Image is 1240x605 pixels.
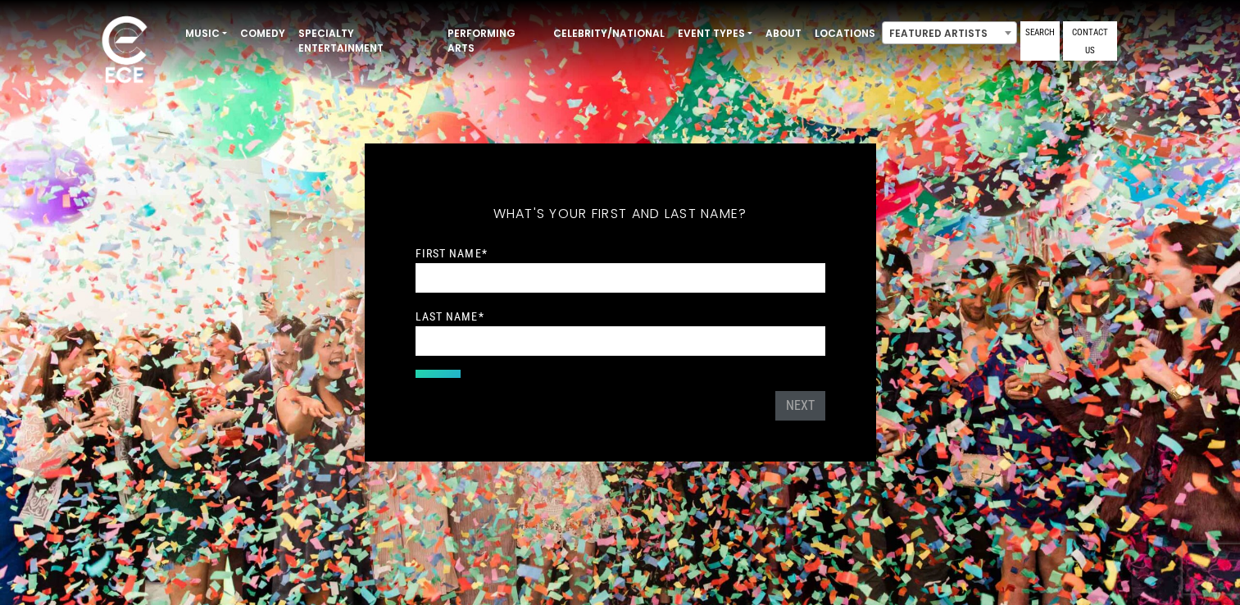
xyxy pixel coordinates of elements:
[883,22,1016,45] span: Featured Artists
[179,20,234,48] a: Music
[416,246,488,261] label: First Name
[234,20,292,48] a: Comedy
[416,184,825,243] h5: What's your first and last name?
[759,20,808,48] a: About
[671,20,759,48] a: Event Types
[84,11,166,91] img: ece_new_logo_whitev2-1.png
[882,21,1017,44] span: Featured Artists
[1020,21,1060,61] a: Search
[441,20,547,62] a: Performing Arts
[1063,21,1117,61] a: Contact Us
[416,309,484,324] label: Last Name
[808,20,882,48] a: Locations
[292,20,441,62] a: Specialty Entertainment
[547,20,671,48] a: Celebrity/National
